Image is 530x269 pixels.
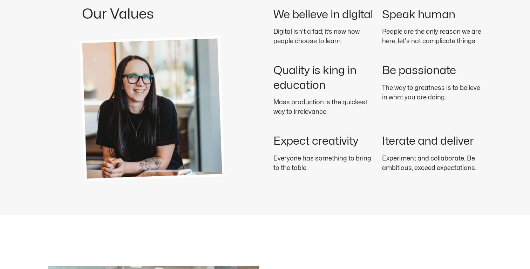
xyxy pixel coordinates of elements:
[382,63,482,78] h3: Be passionate
[273,98,374,117] p: Mass production is the quickest way to irrelevance.
[382,7,482,22] h3: Speak human
[382,134,482,149] h3: Iterate and deliver
[82,7,222,21] h2: Our Values
[273,7,374,22] h3: We believe in digital
[273,134,374,149] h3: Expect creativity
[273,27,374,46] p: Digital isn't a fad; it’s now how people choose to learn.
[382,27,482,46] p: People are the only reason we are here, let's not complicate things.
[382,83,482,102] p: The way to greatness is to believe in what you are doing.
[273,63,374,92] h3: Quality is king in education
[382,154,482,173] p: Experiment and collaborate. Be ambitious, exceed expectations.
[273,154,374,173] p: Everyone has something to bring to the table.
[80,36,225,181] img: Team Velsoft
